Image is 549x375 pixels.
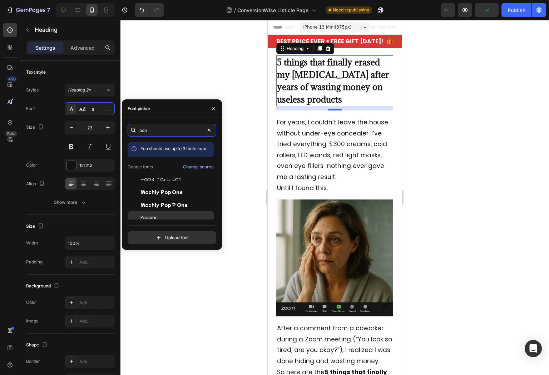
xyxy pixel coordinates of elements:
div: 121212 [79,162,113,169]
button: Change source [183,163,214,171]
div: Padding [26,259,43,265]
span: Hachi Maru Pop [140,176,181,182]
div: Color [26,299,37,306]
span: Heading 2* [68,87,91,93]
p: 7 [47,6,50,14]
button: 7 [3,3,53,17]
div: 450 [7,76,17,82]
div: Size [26,222,45,231]
span: Poppins [140,214,158,221]
div: Add... [79,359,113,365]
input: Search font [128,124,216,137]
div: Size [26,123,45,132]
div: Change source [183,164,214,170]
span: ConversionWise Listicle Page [237,6,308,14]
div: Beta [5,131,17,137]
div: Upload font [155,234,189,241]
strong: 5 things that finally worked [9,348,119,367]
button: Heading 2* [65,84,115,97]
button: Publish [501,3,531,17]
div: Open Intercom Messenger [525,340,542,357]
div: Styles [26,87,39,93]
span: Mochiy Pop P One [140,202,188,208]
div: Align [26,179,46,189]
button: Upload font [128,231,216,244]
div: Border [26,358,40,365]
span: / [234,6,236,14]
div: Show more [54,199,87,206]
p: Google fonts [128,164,153,170]
div: Image [26,318,39,324]
span: Mochiy Pop One [140,189,183,195]
p: Settings [35,44,55,51]
button: Show more [26,196,115,209]
span: You should use up to 3 fonts max. [140,146,207,151]
div: Shape [26,340,49,350]
div: Add... [79,318,113,325]
div: Font [26,105,35,112]
div: Background [26,281,61,291]
div: Add... [79,259,113,266]
span: Need republishing [333,7,369,13]
div: Publish [508,6,525,14]
div: Color [26,162,37,168]
div: Undo/Redo [135,3,164,17]
div: Add... [79,300,113,306]
p: Advanced [70,44,95,51]
input: Auto [65,237,114,250]
div: Width [26,240,38,246]
div: Font picker [128,105,150,112]
iframe: Design area [268,20,402,375]
div: Text style [26,69,46,75]
div: Adamina [79,106,113,112]
p: Heading [35,25,112,34]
